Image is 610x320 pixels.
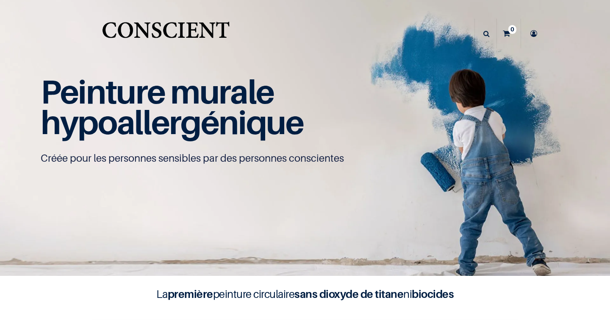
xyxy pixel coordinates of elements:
[497,19,521,48] a: 0
[41,152,569,165] p: Créée pour les personnes sensibles par des personnes conscientes
[412,287,454,300] b: biocides
[41,72,274,111] span: Peinture murale
[508,25,516,34] sup: 0
[41,102,304,142] span: hypoallergénique
[168,287,213,300] b: première
[294,287,403,300] b: sans dioxyde de titane
[100,17,231,51] a: Logo of Conscient
[136,286,474,302] h4: La peinture circulaire ni
[100,17,231,51] img: Conscient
